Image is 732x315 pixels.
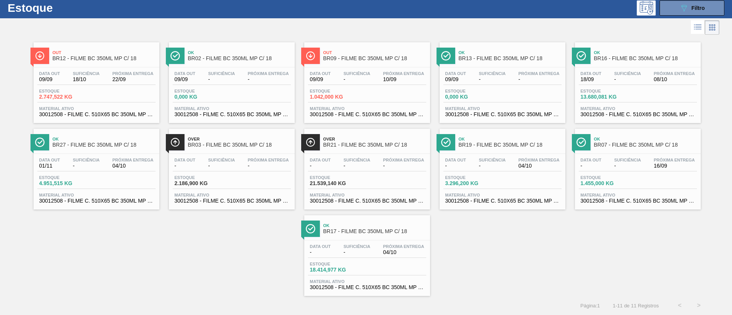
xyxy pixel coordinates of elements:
span: - [479,163,506,169]
span: Estoque [581,175,634,180]
span: 18.414,977 KG [310,267,363,273]
span: Estoque [445,175,499,180]
a: ÍconeOverBR21 - FILME BC 350ML MP C/ 18Data out-Suficiência-Próxima Entrega-Estoque21.539,140 KGM... [299,123,434,209]
span: Estoque [175,89,228,93]
img: Ícone [35,51,45,61]
span: - [383,163,424,169]
span: 22/09 [112,77,154,82]
span: Página : 1 [580,303,600,309]
span: - [73,163,100,169]
span: BR12 - FILME BC 350ML MP C/ 18 [53,56,156,61]
span: 30012508 - FILME C. 510X65 BC 350ML MP C18 429 [445,198,560,204]
span: 3.296,200 KG [445,181,499,186]
span: Ok [459,137,562,141]
div: Visão em Lista [691,20,705,35]
span: BR03 - FILME BC 350ML MP C/ 18 [188,142,291,148]
span: Material ativo [445,193,560,197]
span: - [479,77,506,82]
span: Suficiência [208,158,235,162]
span: 30012508 - FILME C. 510X65 BC 350ML MP C18 429 [581,112,695,117]
a: ÍconeOkBR13 - FILME BC 350ML MP C/ 18Data out09/09Suficiência-Próxima Entrega-Estoque0,000 KGMate... [434,37,569,123]
span: BR09 - FILME BC 350ML MP C/ 18 [323,56,426,61]
span: Próxima Entrega [654,158,695,162]
span: Ok [594,137,697,141]
span: Próxima Entrega [383,71,424,76]
span: Suficiência [344,71,370,76]
a: ÍconeOutBR09 - FILME BC 350ML MP C/ 18Data out09/09Suficiência-Próxima Entrega10/09Estoque1.042,0... [299,37,434,123]
span: - [208,163,235,169]
span: Material ativo [39,193,154,197]
span: 04/10 [518,163,560,169]
button: < [670,296,689,315]
span: Próxima Entrega [383,158,424,162]
span: 04/10 [383,249,424,255]
span: Estoque [175,175,228,180]
span: 01/11 [39,163,60,169]
span: 30012508 - FILME C. 510X65 BC 350ML MP C18 429 [310,285,424,290]
span: Próxima Entrega [518,158,560,162]
span: Suficiência [479,158,506,162]
span: BR17 - FILME BC 350ML MP C/ 18 [323,229,426,234]
span: Data out [581,71,602,76]
img: Ícone [576,51,586,61]
span: - [248,163,289,169]
span: Material ativo [310,193,424,197]
span: 30012508 - FILME C. 510X65 BC 350ML MP C18 429 [310,198,424,204]
span: - [344,249,370,255]
a: ÍconeOkBR19 - FILME BC 350ML MP C/ 18Data out-Suficiência-Próxima Entrega04/10Estoque3.296,200 KG... [434,123,569,209]
span: Material ativo [581,106,695,111]
span: Out [53,50,156,55]
span: - [208,77,235,82]
span: 16/09 [654,163,695,169]
span: Próxima Entrega [112,71,154,76]
span: 13.680,081 KG [581,94,634,100]
span: - [310,163,331,169]
span: Data out [310,158,331,162]
span: Estoque [39,89,93,93]
span: - [445,163,466,169]
h1: Estoque [8,3,122,12]
span: Ok [594,50,697,55]
span: Ok [188,50,291,55]
span: 09/09 [39,77,60,82]
span: Data out [39,158,60,162]
span: Ok [459,50,562,55]
span: 30012508 - FILME C. 510X65 BC 350ML MP C18 429 [175,112,289,117]
button: Filtro [660,0,724,16]
span: Over [323,137,426,141]
img: Ícone [306,224,315,233]
span: - [175,163,196,169]
span: 30012508 - FILME C. 510X65 BC 350ML MP C18 429 [39,112,154,117]
span: BR07 - FILME BC 350ML MP C/ 18 [594,142,697,148]
span: Estoque [445,89,499,93]
img: Ícone [35,138,45,147]
span: Data out [445,71,466,76]
span: - [614,163,641,169]
span: Próxima Entrega [248,71,289,76]
div: Visão em Cards [705,20,719,35]
span: Suficiência [479,71,506,76]
span: Material ativo [310,106,424,111]
span: 04/10 [112,163,154,169]
span: Suficiência [208,71,235,76]
span: 1.455,000 KG [581,181,634,186]
span: Suficiência [614,71,641,76]
span: 30012508 - FILME C. 510X65 BC 350ML MP C18 429 [581,198,695,204]
img: Ícone [170,51,180,61]
img: Ícone [306,138,315,147]
span: Estoque [581,89,634,93]
span: 18/09 [581,77,602,82]
span: 30012508 - FILME C. 510X65 BC 350ML MP C18 429 [310,112,424,117]
span: Out [323,50,426,55]
span: Estoque [310,262,363,266]
a: ÍconeOkBR16 - FILME BC 350ML MP C/ 18Data out18/09Suficiência-Próxima Entrega08/10Estoque13.680,0... [569,37,705,123]
span: Data out [310,71,331,76]
span: Material ativo [175,193,289,197]
button: > [689,296,708,315]
img: Ícone [306,51,315,61]
span: 0,000 KG [175,94,228,100]
span: Estoque [310,89,363,93]
span: Material ativo [310,279,424,284]
span: Material ativo [175,106,289,111]
span: 30012508 - FILME C. 510X65 BC 350ML MP C18 429 [445,112,560,117]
